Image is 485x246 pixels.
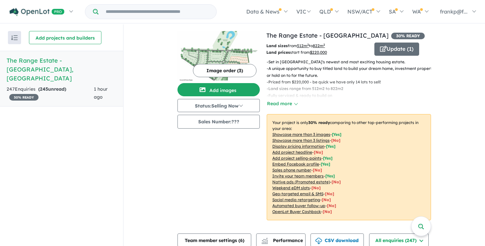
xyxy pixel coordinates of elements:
[267,79,436,85] p: - Priced from $220,000 - be quick we have only 14 lots to sell!
[193,64,256,77] button: Image order (3)
[272,150,312,155] u: Add project headline
[325,191,334,196] span: [No]
[267,92,436,99] p: - Fully serviced & ready to build on
[177,99,260,112] button: Status:Selling Now
[272,191,323,196] u: Geo-targeted email & SMS
[309,43,325,48] span: to
[272,197,320,202] u: Social media retargeting
[323,156,333,161] span: [ Yes ]
[272,179,330,184] u: Native ads (Promoted estate)
[267,59,436,65] p: - Set in [GEOGRAPHIC_DATA]'s newest and most exciting housing estate.
[327,203,336,208] span: [No]
[266,43,369,49] p: from
[11,35,18,40] img: sort.svg
[266,43,288,48] b: Land sizes
[240,237,243,243] span: 6
[272,168,311,172] u: Sales phone number
[322,197,331,202] span: [No]
[272,156,321,161] u: Add project selling-points
[325,173,335,178] span: [ Yes ]
[321,162,330,167] span: [ Yes ]
[332,132,341,137] span: [ Yes ]
[29,31,101,44] button: Add projects and builders
[272,162,319,167] u: Embed Facebook profile
[272,144,324,149] u: Display pricing information
[7,56,117,83] h5: The Range Estate - [GEOGRAPHIC_DATA] , [GEOGRAPHIC_DATA]
[266,49,369,56] p: start from
[262,238,268,241] img: line-chart.svg
[261,240,268,244] img: bar-chart.svg
[40,86,48,92] span: 245
[177,83,260,96] button: Add images
[272,173,324,178] u: Invite your team members
[9,94,39,101] span: 30 % READY
[267,114,431,220] p: Your project is only comparing to other top-performing projects in your area: - - - - - - - - - -...
[323,43,325,46] sup: 2
[332,179,341,184] span: [No]
[272,138,330,143] u: Showcase more than 3 listings
[267,100,298,108] button: Read more
[310,50,327,55] u: $ 220,000
[272,132,330,137] u: Showcase more than 3 images
[262,237,303,243] span: Performance
[266,50,290,55] b: Land prices
[38,86,66,92] strong: ( unread)
[314,150,323,155] span: [ No ]
[10,8,65,16] img: Openlot PRO Logo White
[374,43,419,56] button: Update (1)
[313,168,322,172] span: [ No ]
[266,32,389,39] a: The Range Estate - [GEOGRAPHIC_DATA]
[177,31,260,80] img: The Range Estate - Morwell
[323,209,332,214] span: [No]
[7,85,94,101] div: 247 Enquir ies
[440,8,468,15] span: frankp@f...
[308,120,330,125] b: 30 % ready
[313,43,325,48] u: 822 m
[267,65,436,79] p: - A unique opportunity to buy titled land to build your dream home, investment property or hold o...
[331,138,340,143] span: [ No ]
[315,238,322,244] img: download icon
[297,43,309,48] u: 512 m
[326,144,336,149] span: [ Yes ]
[94,86,108,100] span: 1 hour ago
[177,115,260,129] button: Sales Number:???
[100,5,215,19] input: Try estate name, suburb, builder or developer
[311,185,321,190] span: [No]
[272,185,310,190] u: Weekend eDM slots
[391,33,425,39] span: 30 % READY
[307,43,309,46] sup: 2
[267,85,436,92] p: - Land sizes range from 512m2 to 822m2
[272,209,321,214] u: OpenLot Buyer Cashback
[272,203,325,208] u: Automated buyer follow-up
